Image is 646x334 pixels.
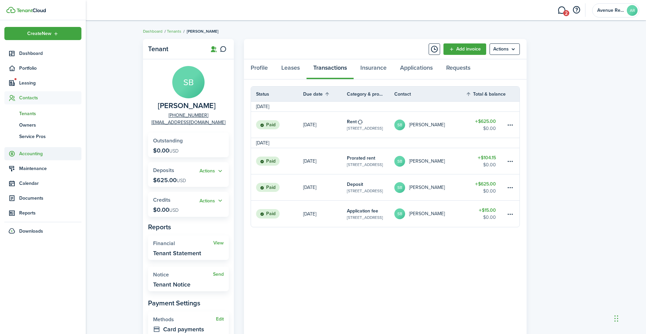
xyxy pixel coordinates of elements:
span: USD [169,147,179,155]
a: $15.00$0.00 [466,201,506,227]
widget-stats-action: Actions [200,167,224,175]
widget-stats-title: Notice [153,272,213,278]
span: Credits [153,196,171,204]
table-subtitle: [STREET_ADDRESS] [347,125,383,131]
status: Paid [256,183,280,192]
a: Leases [275,59,307,79]
a: $104.15$0.00 [466,148,506,174]
a: [PHONE_NUMBER] [169,112,208,119]
a: Service Pros [4,131,81,142]
a: Send [213,272,224,277]
button: Open menu [200,197,224,205]
a: Application fee[STREET_ADDRESS] [347,201,394,227]
p: [DATE] [303,210,316,218]
th: Sort [466,90,506,98]
a: Messaging [555,2,568,19]
widget-stats-description: Card payments [163,326,224,333]
button: Edit [216,316,224,322]
widget-stats-description: Tenant Notice [153,281,190,288]
span: Downloads [19,228,43,235]
img: TenantCloud [6,7,15,13]
span: Avenue Real Estate [597,8,624,13]
span: USD [177,177,186,184]
table-info-title: Prorated rent [347,155,375,162]
a: Applications [393,59,439,79]
button: Actions [200,197,224,205]
span: Maintenance [19,165,81,172]
span: Dashboard [19,50,81,57]
a: Paid [251,148,303,174]
span: 2 [563,10,569,16]
span: Deposits [153,166,174,174]
span: Accounting [19,150,81,157]
a: Requests [439,59,477,79]
a: Dashboard [143,28,163,34]
table-profile-info-text: [PERSON_NAME] [409,185,445,190]
a: Add invoice [443,43,486,55]
table-amount-description: $0.00 [483,188,496,195]
p: $0.00 [153,147,179,154]
table-subtitle: [STREET_ADDRESS] [347,214,383,221]
span: Outstanding [153,137,183,144]
avatar-text: SB [172,66,205,98]
span: Portfolio [19,65,81,72]
a: Prorated rent[STREET_ADDRESS] [347,148,394,174]
a: Reports [4,206,81,220]
avatar-text: SB [394,208,405,219]
a: Profile [244,59,275,79]
a: SB[PERSON_NAME] [394,174,466,200]
td: [DATE] [251,139,274,146]
iframe: Chat Widget [612,302,646,334]
table-amount-title: $15.00 [479,207,496,214]
a: Deposit[STREET_ADDRESS] [347,174,394,200]
span: Create New [27,31,51,36]
table-subtitle: [STREET_ADDRESS] [347,162,383,168]
span: Service Pros [19,133,81,140]
span: Leasing [19,79,81,87]
status: Paid [256,209,280,219]
menu-btn: Actions [490,43,520,55]
table-info-title: Deposit [347,181,363,188]
avatar-text: SB [394,156,405,167]
table-amount-description: $0.00 [483,125,496,132]
table-amount-title: $625.00 [475,180,496,188]
a: View [213,240,224,246]
span: Owners [19,122,81,129]
th: Status [251,91,303,98]
span: Calendar [19,180,81,187]
button: Open menu [4,27,81,40]
status: Paid [256,157,280,166]
a: SB[PERSON_NAME] [394,148,466,174]
avatar-text: SB [394,182,405,193]
a: $625.00$0.00 [466,174,506,200]
table-amount-title: $104.15 [478,154,496,161]
panel-main-title: Tenant [148,45,202,53]
button: Open resource center [571,4,582,16]
a: SB[PERSON_NAME] [394,201,466,227]
table-subtitle: [STREET_ADDRESS] [347,188,383,194]
panel-main-subtitle: Payment Settings [148,298,229,308]
button: Timeline [429,43,440,55]
a: Tenants [167,28,181,34]
p: $0.00 [153,206,179,213]
table-profile-info-text: [PERSON_NAME] [409,211,445,216]
p: [DATE] [303,158,316,165]
span: USD [169,207,179,214]
th: Contact [394,91,466,98]
th: Category & property [347,91,394,98]
a: Dashboard [4,47,81,60]
widget-stats-title: Methods [153,316,216,323]
a: Owners [4,119,81,131]
widget-stats-description: Tenant Statement [153,250,201,257]
a: Insurance [354,59,393,79]
span: Tenants [19,110,81,117]
th: Sort [303,90,347,98]
span: Contacts [19,94,81,101]
panel-main-subtitle: Reports [148,222,229,232]
a: [DATE] [303,201,347,227]
img: TenantCloud [16,8,46,12]
a: SB[PERSON_NAME] [394,112,466,138]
